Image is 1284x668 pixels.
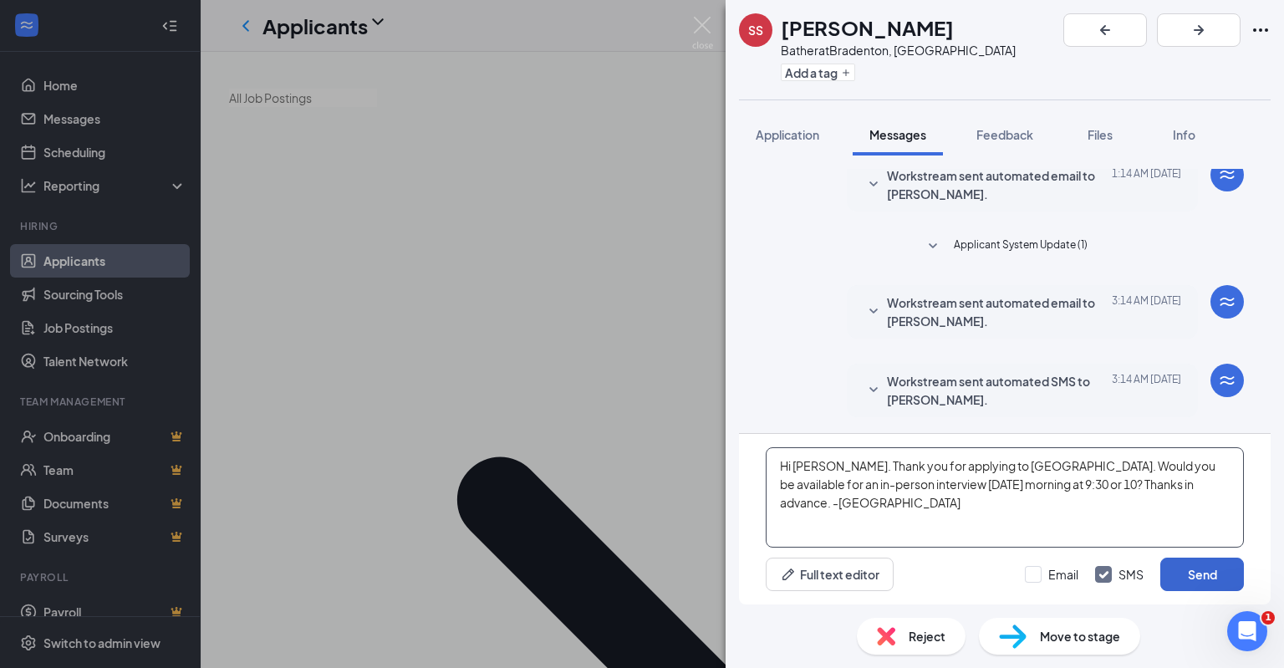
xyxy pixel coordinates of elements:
button: Full text editorPen [766,558,894,591]
svg: SmallChevronDown [864,175,884,195]
svg: Ellipses [1251,20,1271,40]
svg: SmallChevronDown [864,380,884,400]
button: ArrowRight [1157,13,1241,47]
svg: WorkstreamLogo [1217,292,1237,312]
span: 1 [1261,611,1275,625]
span: Info [1173,127,1195,142]
button: SmallChevronDownApplicant System Update (1) [923,237,1088,257]
span: Application [756,127,819,142]
span: [DATE] 1:14 AM [1112,166,1181,203]
button: PlusAdd a tag [781,64,855,81]
svg: Plus [841,68,851,78]
svg: ArrowLeftNew [1095,20,1115,40]
span: [DATE] 3:14 AM [1112,372,1181,409]
span: Move to stage [1040,627,1120,645]
div: Bather at Bradenton, [GEOGRAPHIC_DATA] [781,42,1016,59]
span: Files [1088,127,1113,142]
svg: ArrowRight [1189,20,1209,40]
div: SS [748,22,763,38]
svg: WorkstreamLogo [1217,165,1237,185]
span: Workstream sent automated email to [PERSON_NAME]. [887,293,1106,330]
span: Workstream sent automated SMS to [PERSON_NAME]. [887,372,1106,409]
svg: WorkstreamLogo [1217,370,1237,390]
span: Workstream sent automated email to [PERSON_NAME]. [887,166,1106,203]
svg: SmallChevronDown [864,302,884,322]
svg: Pen [780,566,797,583]
button: Send [1160,558,1244,591]
textarea: Hi [PERSON_NAME]. Thank you for applying to [GEOGRAPHIC_DATA]. Would you be available for an in-p... [766,447,1244,548]
span: Feedback [976,127,1033,142]
h1: [PERSON_NAME] [781,13,954,42]
span: [DATE] 3:14 AM [1112,293,1181,330]
span: Messages [869,127,926,142]
span: Reject [909,627,945,645]
button: ArrowLeftNew [1063,13,1147,47]
svg: SmallChevronDown [923,237,943,257]
iframe: Intercom live chat [1227,611,1267,651]
span: Applicant System Update (1) [954,237,1088,257]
